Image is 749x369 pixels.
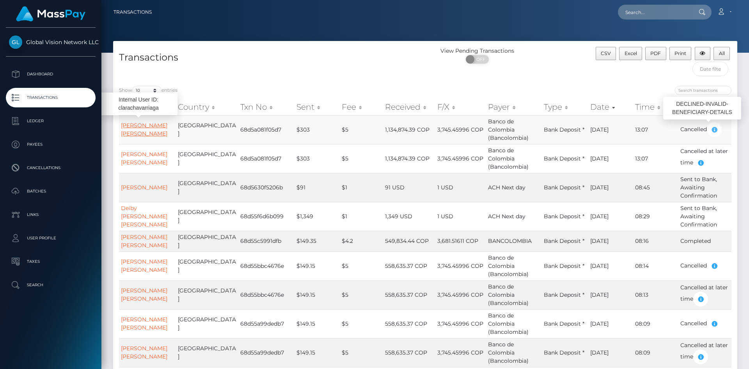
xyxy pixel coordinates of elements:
[588,202,634,231] td: [DATE]
[9,139,92,150] p: Payees
[435,173,486,202] td: 1 USD
[6,228,96,248] a: User Profile
[633,202,678,231] td: 08:29
[619,47,642,60] button: Excel
[295,202,340,231] td: $1,349
[435,144,486,173] td: 3,745.45996 COP
[669,47,692,60] button: Print
[719,50,725,56] span: All
[99,93,177,115] div: Internal User ID: clarachavarriaga
[238,309,294,338] td: 68d55a99dedb7
[238,99,294,115] th: Txn No: activate to sort column ascending
[488,283,529,307] span: Banco de Colombia (Bancolombia)
[9,115,92,127] p: Ledger
[488,147,529,170] span: Banco de Colombia (Bancolombia)
[435,202,486,231] td: 1 USD
[295,99,340,115] th: Sent: activate to sort column ascending
[176,280,238,309] td: [GEOGRAPHIC_DATA]
[295,338,340,367] td: $149.15
[121,205,167,228] a: Deiby [PERSON_NAME] [PERSON_NAME]
[435,231,486,251] td: 3,681.51611 COP
[121,234,167,249] a: [PERSON_NAME] [PERSON_NAME]
[633,280,678,309] td: 08:13
[9,232,92,244] p: User Profile
[121,316,167,331] a: [PERSON_NAME] [PERSON_NAME]
[9,256,92,267] p: Taxes
[340,202,383,231] td: $1
[238,280,294,309] td: 68d55bbc4676e
[675,86,731,95] input: Search transactions
[121,184,167,191] a: [PERSON_NAME]
[714,47,730,60] button: All
[678,251,731,280] td: Cancelled
[238,231,294,251] td: 68d55c5991dfb
[383,173,435,202] td: 91 USD
[295,144,340,173] td: $303
[295,231,340,251] td: $149.35
[383,144,435,173] td: 1,134,874.39 COP
[9,68,92,80] p: Dashboard
[6,205,96,225] a: Links
[9,209,92,221] p: Links
[674,50,686,56] span: Print
[588,309,634,338] td: [DATE]
[633,144,678,173] td: 13:07
[340,144,383,173] td: $5
[340,99,383,115] th: Fee: activate to sort column ascending
[542,338,588,367] td: Bank Deposit *
[695,47,711,60] button: Column visibility
[633,251,678,280] td: 08:14
[340,115,383,144] td: $5
[488,254,529,278] span: Banco de Colombia (Bancolombia)
[9,185,92,197] p: Batches
[238,338,294,367] td: 68d55a99dedb7
[176,173,238,202] td: [GEOGRAPHIC_DATA]
[650,50,661,56] span: PDF
[9,279,92,291] p: Search
[542,251,588,280] td: Bank Deposit *
[588,144,634,173] td: [DATE]
[6,158,96,178] a: Cancellations
[238,173,294,202] td: 68d5630f5206b
[121,258,167,273] a: [PERSON_NAME] [PERSON_NAME]
[9,36,22,49] img: Global Vision Network LLC
[488,213,525,220] span: ACH Next day
[340,251,383,280] td: $5
[678,115,731,144] td: Cancelled
[588,99,634,115] th: Date: activate to sort column ascending
[633,309,678,338] td: 08:09
[678,280,731,309] td: Cancelled at later time
[383,309,435,338] td: 558,635.37 COP
[678,231,731,251] td: Completed
[633,99,678,115] th: Time: activate to sort column ascending
[176,231,238,251] td: [GEOGRAPHIC_DATA]
[542,202,588,231] td: Bank Deposit *
[121,287,167,302] a: [PERSON_NAME] [PERSON_NAME]
[383,338,435,367] td: 558,635.37 COP
[588,115,634,144] td: [DATE]
[6,39,96,46] span: Global Vision Network LLC
[16,6,85,21] img: MassPay Logo
[295,309,340,338] td: $149.15
[383,231,435,251] td: 549,834.44 COP
[692,62,729,76] input: Date filter
[588,251,634,280] td: [DATE]
[340,280,383,309] td: $5
[6,252,96,271] a: Taxes
[588,338,634,367] td: [DATE]
[114,4,152,20] a: Transactions
[6,275,96,295] a: Search
[542,115,588,144] td: Bank Deposit *
[121,151,167,166] a: [PERSON_NAME] [PERSON_NAME]
[542,173,588,202] td: Bank Deposit *
[633,115,678,144] td: 13:07
[6,88,96,107] a: Transactions
[633,231,678,251] td: 08:16
[176,202,238,231] td: [GEOGRAPHIC_DATA]
[383,202,435,231] td: 1,349 USD
[542,99,588,115] th: Type: activate to sort column ascending
[678,338,731,367] td: Cancelled at later time
[678,309,731,338] td: Cancelled
[588,231,634,251] td: [DATE]
[340,338,383,367] td: $5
